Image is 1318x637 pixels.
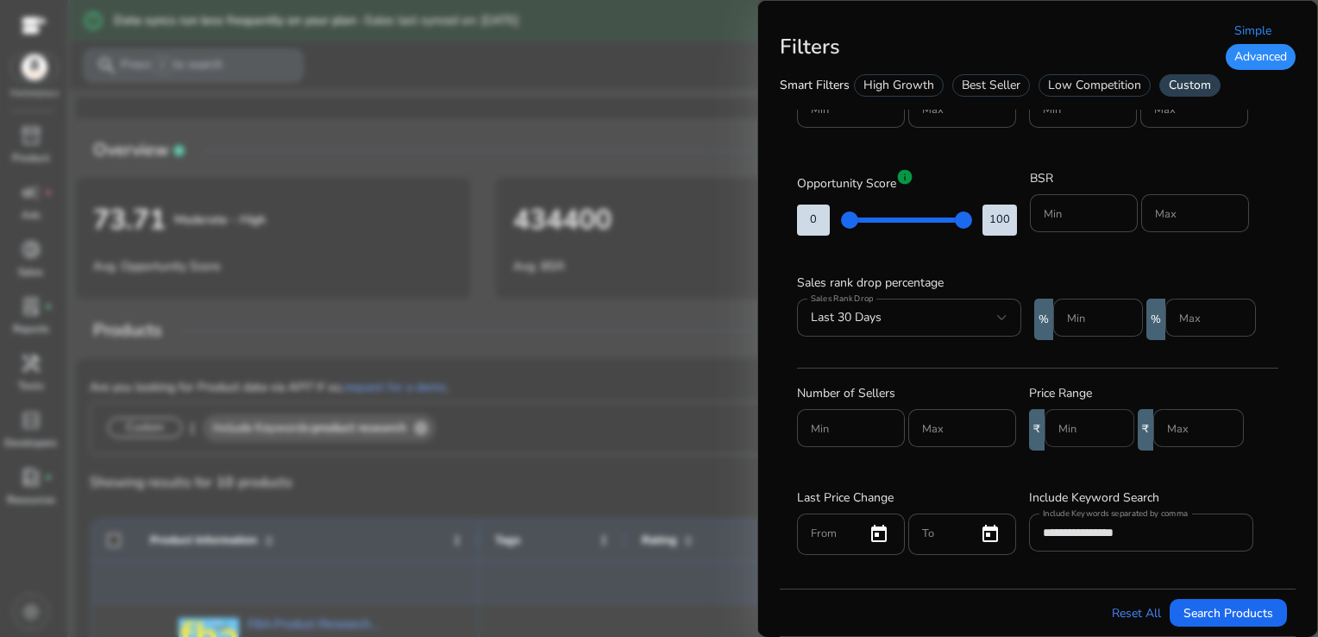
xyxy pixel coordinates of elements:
[1029,409,1045,451] div: ₹
[797,489,1016,507] h3: Last Price Change
[797,205,830,235] div: 0
[1226,44,1296,70] div: Advanced
[1029,489,1253,507] h3: Include Keyword Search
[797,385,1016,402] h3: Number of Sellers
[811,309,882,325] span: Last 30 Days
[952,74,1030,97] div: Best Seller
[1043,508,1188,520] mat-label: Include Keywords separated by comma
[797,274,1256,292] h3: Sales rank drop percentage
[982,205,1017,235] div: 100
[1030,170,1249,187] h3: BSR
[780,33,840,60] b: Filters
[1226,18,1296,44] div: Simple
[811,293,873,306] mat-label: Sales Rank Drop
[1039,74,1151,97] div: Low Competition
[970,514,1011,555] button: Open calendar
[1138,409,1153,451] div: ₹
[1183,604,1273,622] span: Search Products
[1146,299,1165,340] div: %
[896,168,913,186] span: info
[854,74,944,97] div: High Growth
[858,514,900,555] button: Open calendar
[780,77,850,94] h3: Smart Filters
[1159,74,1221,97] div: Custom
[1034,299,1053,340] div: %
[1029,385,1244,402] h3: Price Range
[1112,604,1161,622] a: Reset All
[797,170,1017,192] h3: Opportunity Score
[1170,599,1287,627] button: Search Products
